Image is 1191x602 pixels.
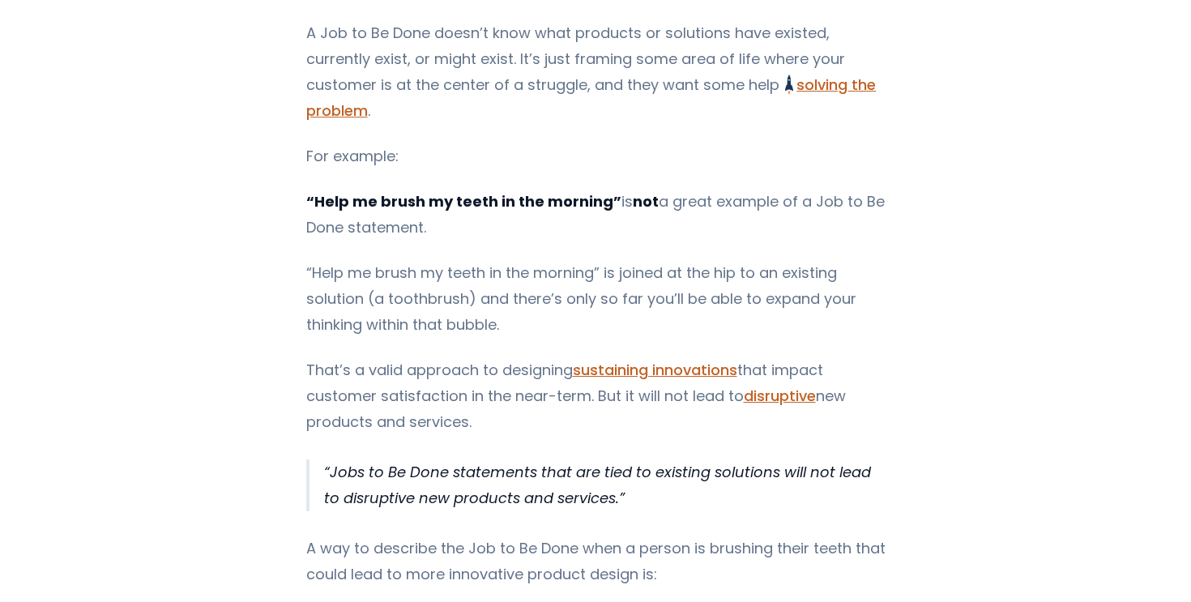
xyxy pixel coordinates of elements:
p: Jobs to Be Done statements that are tied to existing solutions will not lead to disruptive new pr... [324,459,886,511]
a: disruptive [744,386,816,406]
a: sustaining innovations [573,360,737,380]
p: is a great example of a Job to Be Done statement. [306,189,886,241]
p: For example: [306,143,886,169]
p: “Help me brush my teeth in the morning” is joined at the hip to an existing solution (a toothbrus... [306,260,886,338]
strong: “Help me brush my teeth in the morning” [306,191,621,211]
p: A way to describe the Job to Be Done when a person is brushing their teeth that could lead to mor... [306,536,886,587]
p: A Job to Be Done doesn’t know what products or solutions have existed, currently exist, or might ... [306,20,886,124]
p: That’s a valid approach to designing that impact customer satisfaction in the near-term. But it w... [306,357,886,435]
strong: not [633,191,659,211]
